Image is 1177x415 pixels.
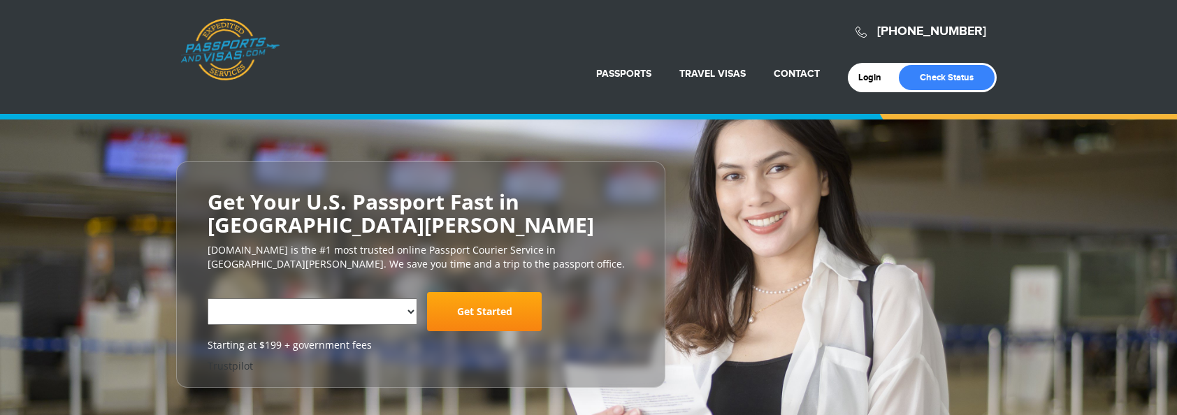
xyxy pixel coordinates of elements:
[208,243,634,271] p: [DOMAIN_NAME] is the #1 most trusted online Passport Courier Service in [GEOGRAPHIC_DATA][PERSON_...
[180,18,280,81] a: Passports & [DOMAIN_NAME]
[208,190,634,236] h2: Get Your U.S. Passport Fast in [GEOGRAPHIC_DATA][PERSON_NAME]
[427,292,542,331] a: Get Started
[877,24,986,39] a: [PHONE_NUMBER]
[208,359,253,372] a: Trustpilot
[596,68,651,80] a: Passports
[858,72,891,83] a: Login
[899,65,995,90] a: Check Status
[208,338,634,352] span: Starting at $199 + government fees
[774,68,820,80] a: Contact
[679,68,746,80] a: Travel Visas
